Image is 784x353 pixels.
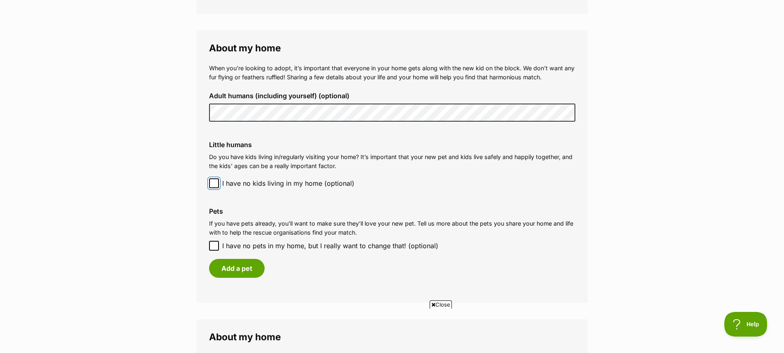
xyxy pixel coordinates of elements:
[209,259,265,278] button: Add a pet
[209,219,575,237] p: If you have pets already, you’ll want to make sure they’ll love your new pet. Tell us more about ...
[430,300,452,309] span: Close
[209,208,575,215] label: Pets
[209,152,575,170] p: Do you have kids living in/regularly visiting your home? It’s important that your new pet and kid...
[209,92,575,99] label: Adult humans (including yourself) (optional)
[197,30,588,303] fieldset: About my home
[242,312,542,349] iframe: Advertisement
[222,241,438,251] span: I have no pets in my home, but I really want to change that! (optional)
[209,43,575,53] legend: About my home
[209,332,575,342] legend: About my home
[209,64,575,81] p: When you’re looking to adopt, it’s important that everyone in your home gets along with the new k...
[724,312,768,337] iframe: Help Scout Beacon - Open
[222,178,354,188] span: I have no kids living in my home (optional)
[209,141,575,148] label: Little humans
